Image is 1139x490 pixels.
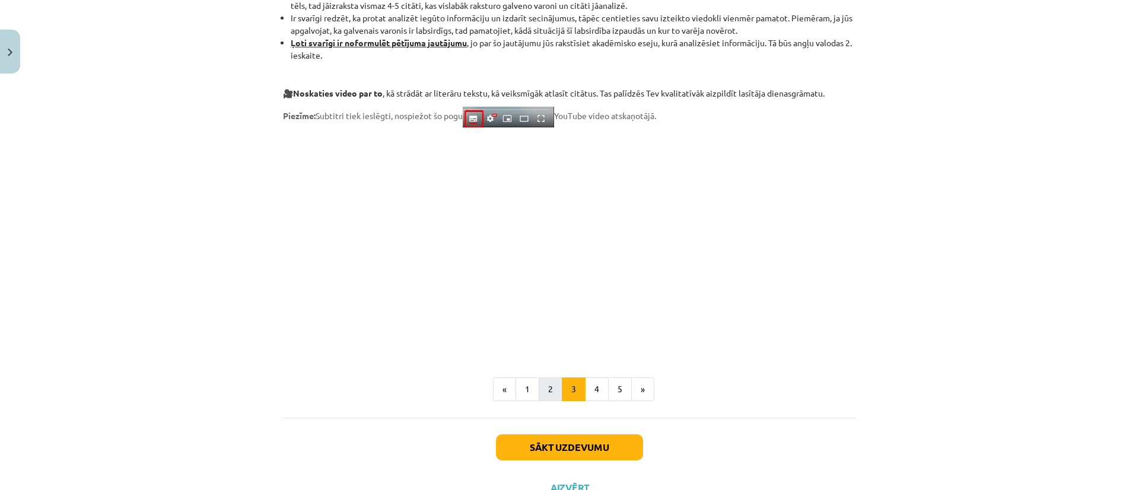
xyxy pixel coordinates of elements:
[496,434,643,460] button: Sākt uzdevumu
[631,377,654,401] button: »
[585,377,609,401] button: 4
[291,37,856,62] li: , jo par šo jautājumu jūs rakstīsiet akadēmisko eseju, kurā analizēsiet informāciju. Tā būs angļu...
[283,377,856,401] nav: Page navigation example
[539,377,562,401] button: 2
[608,377,632,401] button: 5
[283,110,656,121] span: Subtitri tiek ieslēgti, nospiežot šo pogu YouTube video atskaņotājā.
[283,87,856,100] p: 🎥 , kā strādāt ar literāru tekstu, kā veiksmīgāk atlasīt citātus. Tas palīdzēs Tev kvalitatīvāk a...
[293,88,383,98] strong: Noskaties video par to
[291,12,856,37] li: Ir svarīgi redzēt, ka protat analizēt iegūto informāciju un izdarīt secinājumus, tāpēc centieties...
[8,49,12,56] img: icon-close-lesson-0947bae3869378f0d4975bcd49f059093ad1ed9edebbc8119c70593378902aed.svg
[516,377,539,401] button: 1
[493,377,516,401] button: «
[291,37,467,48] strong: Ļoti svarīgi ir noformulēt pētījuma jautājumu
[283,110,316,121] strong: Piezīme:
[562,377,586,401] button: 3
